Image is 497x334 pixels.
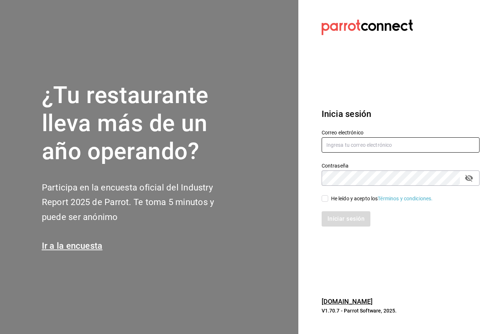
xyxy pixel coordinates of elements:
h1: ¿Tu restaurante lleva más de un año operando? [42,82,238,165]
h3: Inicia sesión [322,107,480,121]
label: Correo electrónico [322,130,480,135]
a: Ir a la encuesta [42,241,103,251]
p: V1.70.7 - Parrot Software, 2025. [322,307,480,314]
input: Ingresa tu correo electrónico [322,137,480,153]
div: He leído y acepto los [331,195,433,203]
a: Términos y condiciones. [378,196,433,201]
label: Contraseña [322,163,480,168]
h2: Participa en la encuesta oficial del Industry Report 2025 de Parrot. Te toma 5 minutos y puede se... [42,180,238,225]
button: passwordField [463,172,475,184]
a: [DOMAIN_NAME] [322,298,373,305]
